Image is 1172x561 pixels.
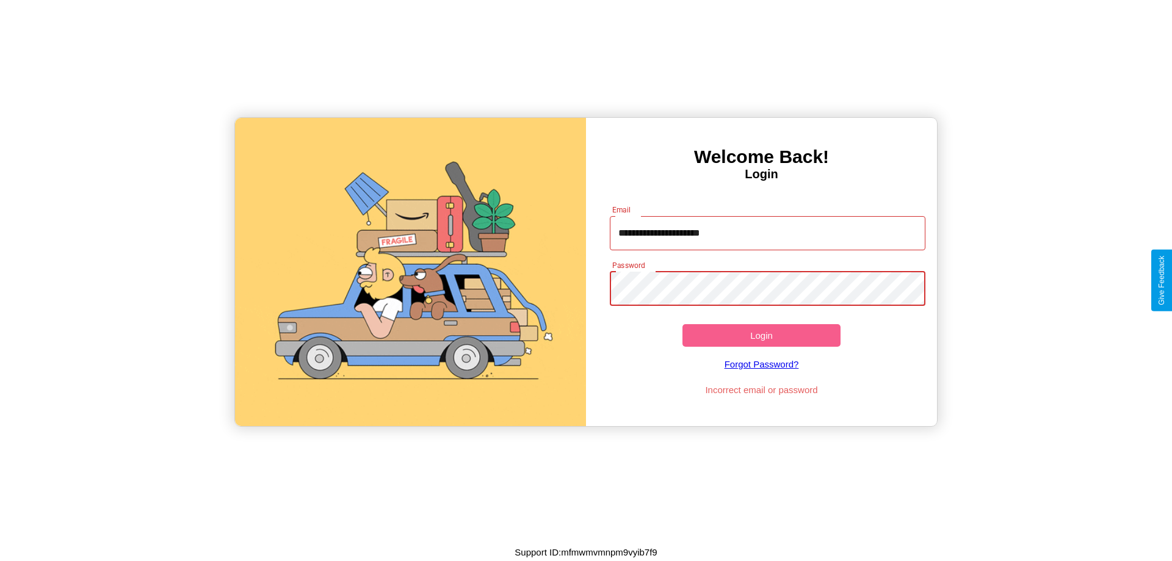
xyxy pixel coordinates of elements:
[586,147,937,167] h3: Welcome Back!
[682,324,841,347] button: Login
[612,260,645,270] label: Password
[604,347,920,382] a: Forgot Password?
[515,544,657,560] p: Support ID: mfmwmvmnpm9vyib7f9
[586,167,937,181] h4: Login
[604,382,920,398] p: Incorrect email or password
[235,118,586,426] img: gif
[1157,256,1166,305] div: Give Feedback
[612,204,631,215] label: Email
